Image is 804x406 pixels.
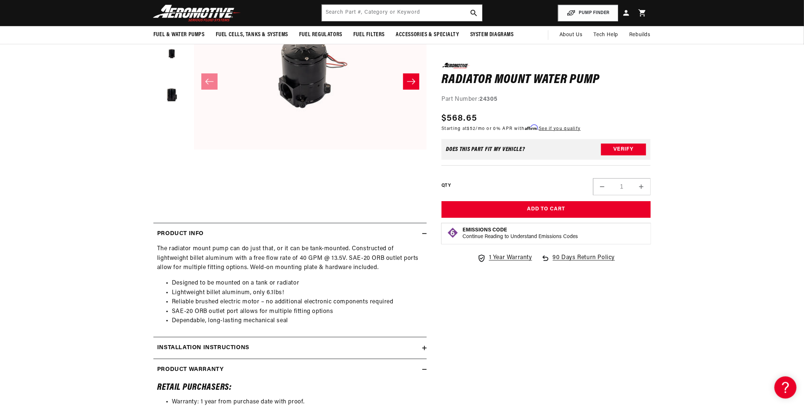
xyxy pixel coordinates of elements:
[558,5,618,21] button: PUMP FINDER
[489,253,532,263] span: 1 Year Warranty
[559,32,583,38] span: About Us
[554,26,588,44] a: About Us
[477,253,532,263] a: 1 Year Warranty
[172,288,423,298] li: Lightweight billet aluminum, only 6.1lbs!
[601,144,646,155] button: Verify
[480,96,498,102] strong: 24305
[441,95,651,104] div: Part Number:
[153,359,427,381] summary: Product warranty
[172,307,423,317] li: SAE-20 ORB outlet port allows for multiple fitting options
[216,31,288,39] span: Fuel Cells, Tanks & Systems
[525,124,538,130] span: Affirm
[153,337,427,359] summary: Installation Instructions
[629,31,651,39] span: Rebuilds
[201,73,218,90] button: Slide left
[172,279,423,288] li: Designed to be mounted on a tank or radiator
[353,31,385,39] span: Fuel Filters
[157,365,224,375] h2: Product warranty
[322,5,482,21] input: Search by Part Number, Category or Keyword
[172,316,423,326] li: Dependable, long-lasting mechanical seal
[462,227,507,233] strong: Emissions Code
[172,297,423,307] li: Reliable brushed electric motor – no additional electronic components required
[153,36,190,73] button: Load image 3 in gallery view
[396,31,459,39] span: Accessories & Specialty
[467,126,476,131] span: $52
[153,31,205,39] span: Fuel & Water Pumps
[541,253,615,270] a: 90 Days Return Policy
[210,26,294,44] summary: Fuel Cells, Tanks & Systems
[157,343,249,353] h2: Installation Instructions
[153,223,427,245] summary: Product Info
[151,4,243,22] img: Aeromotive
[441,183,451,189] label: QTY
[594,31,618,39] span: Tech Help
[441,201,651,218] button: Add to Cart
[624,26,656,44] summary: Rebuilds
[441,111,477,125] span: $568.65
[446,147,525,152] div: Does This part fit My vehicle?
[470,31,514,39] span: System Diagrams
[588,26,624,44] summary: Tech Help
[294,26,348,44] summary: Fuel Regulators
[462,234,578,240] p: Continue Reading to Understand Emissions Codes
[441,74,651,86] h1: Radiator Mount Water Pump
[539,126,581,131] a: See if you qualify - Learn more about Affirm Financing (opens in modal)
[441,125,581,132] p: Starting at /mo or 0% APR with .
[466,5,482,21] button: search button
[553,253,615,270] span: 90 Days Return Policy
[403,73,419,90] button: Slide right
[465,26,519,44] summary: System Diagrams
[447,227,459,239] img: Emissions code
[348,26,390,44] summary: Fuel Filters
[299,31,342,39] span: Fuel Regulators
[157,229,204,239] h2: Product Info
[157,244,423,273] p: The radiator mount pump can do just that, or it can be tank-mounted. Constructed of lightweight b...
[390,26,465,44] summary: Accessories & Specialty
[148,26,210,44] summary: Fuel & Water Pumps
[153,77,190,114] button: Load image 4 in gallery view
[462,227,578,240] button: Emissions CodeContinue Reading to Understand Emissions Codes
[157,384,423,392] h4: Retail Purchasers:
